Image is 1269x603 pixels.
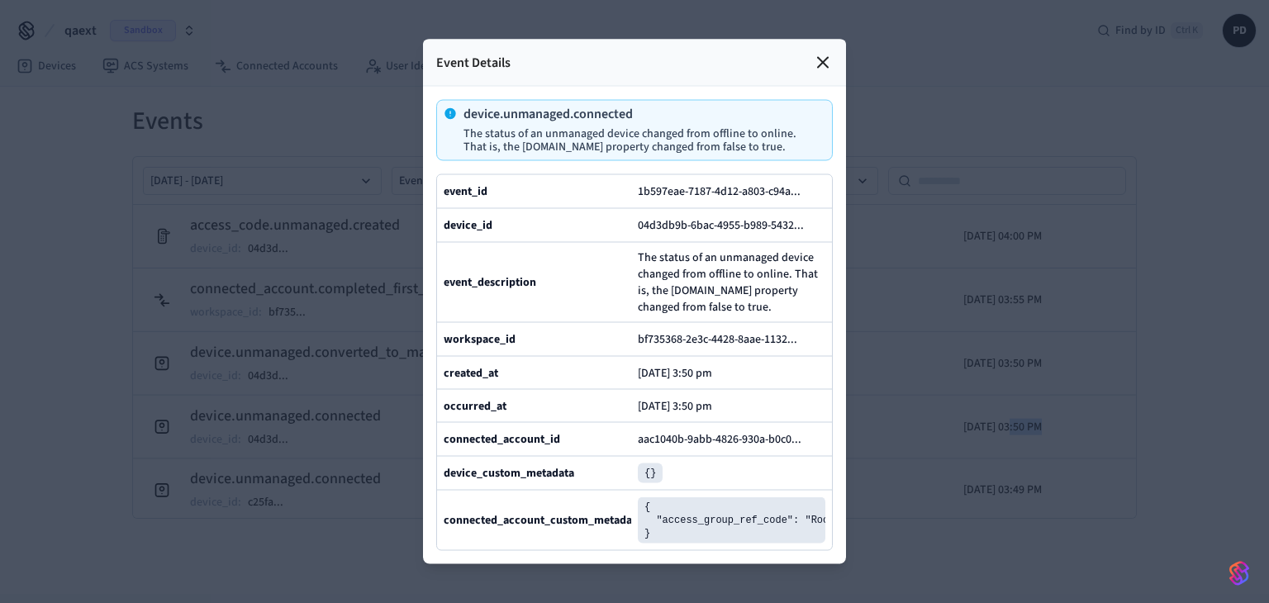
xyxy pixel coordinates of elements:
[444,397,506,414] b: occurred_at
[638,249,825,316] span: The status of an unmanaged device changed from offline to online. That is, the [DOMAIN_NAME] prop...
[444,331,516,348] b: workspace_id
[444,512,642,529] b: connected_account_custom_metadata
[634,330,814,349] button: bf735368-2e3c-4428-8aae-1132...
[1229,560,1249,586] img: SeamLogoGradient.69752ec5.svg
[638,399,712,412] p: [DATE] 3:50 pm
[638,497,825,544] pre: { "access_group_ref_code": "Rocks" }
[463,107,819,121] p: device.unmanaged.connected
[436,53,511,73] p: Event Details
[444,364,498,381] b: created_at
[634,430,818,449] button: aac1040b-9abb-4826-930a-b0c0...
[444,183,487,200] b: event_id
[634,216,820,235] button: 04d3db9b-6bac-4955-b989-5432...
[444,274,536,291] b: event_description
[634,182,817,202] button: 1b597eae-7187-4d12-a803-c94a...
[638,366,712,379] p: [DATE] 3:50 pm
[638,463,663,483] pre: {}
[444,465,574,482] b: device_custom_metadata
[444,431,560,448] b: connected_account_id
[463,127,819,154] p: The status of an unmanaged device changed from offline to online. That is, the [DOMAIN_NAME] prop...
[444,217,492,234] b: device_id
